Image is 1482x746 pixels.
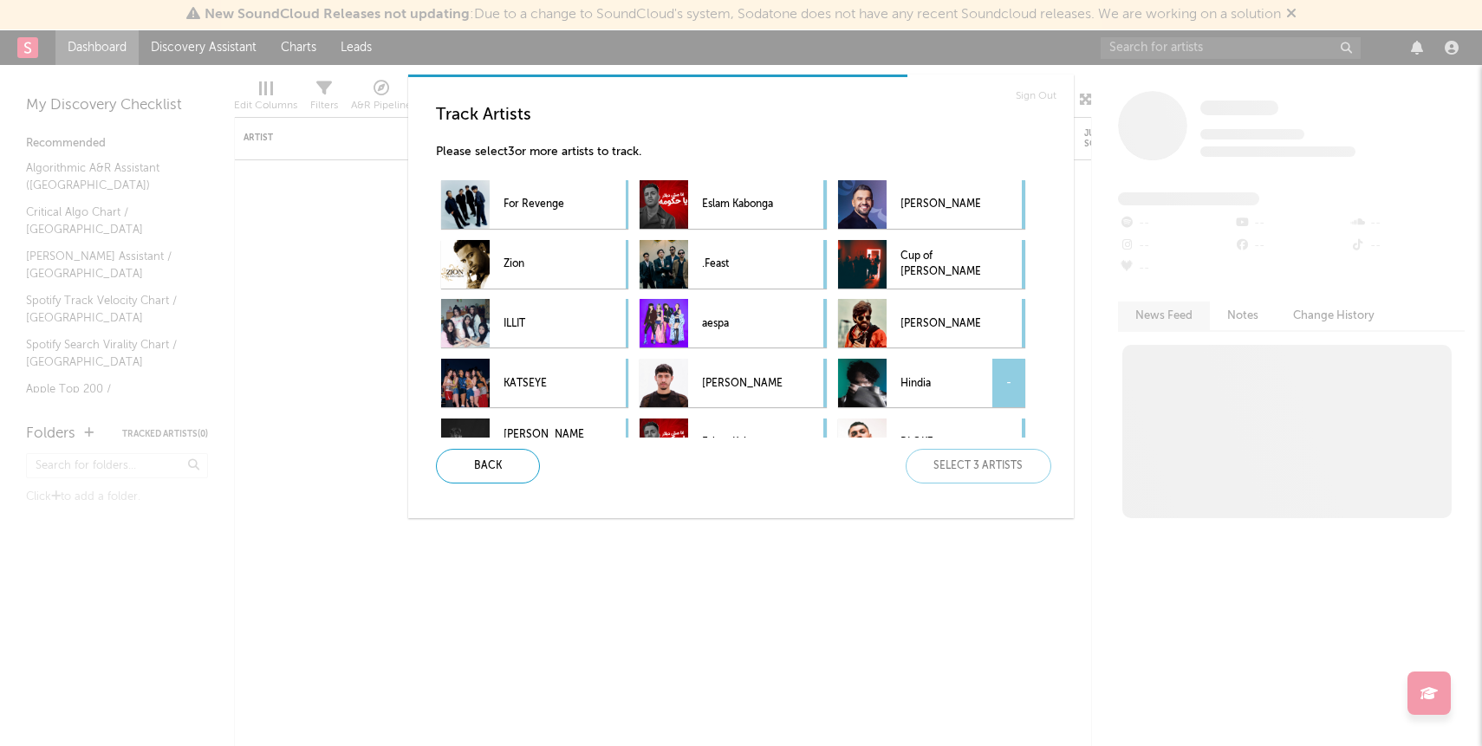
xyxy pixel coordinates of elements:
[504,364,583,403] p: KATSEYE
[1016,86,1056,107] a: Sign Out
[900,185,980,224] p: [PERSON_NAME]
[504,245,583,284] p: Zion
[838,240,1025,289] div: Cup of [PERSON_NAME]
[992,359,1025,407] div: -
[838,418,1025,467] div: BLOK3
[436,105,1060,126] h3: Track Artists
[702,185,782,224] p: Eslam Kabonga
[441,359,628,407] div: KATSEYE
[504,304,583,343] p: ILLIT
[441,240,628,289] div: Zion
[702,424,782,463] p: Eslam Kabonga
[504,185,583,224] p: For Revenge
[436,449,540,483] div: Back
[640,299,827,347] div: aespa
[441,180,628,229] div: For Revenge
[441,299,628,347] div: ILLIT
[900,424,980,463] p: BLOK3
[441,418,628,467] div: [PERSON_NAME][DEMOGRAPHIC_DATA]
[702,245,782,284] p: .Feast
[436,142,1060,163] p: Please select 3 or more artists to track.
[702,304,782,343] p: aespa
[900,364,980,403] p: Hindia
[640,240,827,289] div: .Feast
[640,359,827,407] div: [PERSON_NAME]
[702,364,782,403] p: [PERSON_NAME]
[504,424,583,463] p: [PERSON_NAME][DEMOGRAPHIC_DATA]
[900,304,980,343] p: [PERSON_NAME]
[838,299,1025,347] div: [PERSON_NAME]
[640,418,827,467] div: Eslam Kabonga
[640,180,827,229] div: Eslam Kabonga
[838,180,1025,229] div: [PERSON_NAME]
[900,245,980,284] p: Cup of [PERSON_NAME]
[838,359,1025,407] div: Hindia-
